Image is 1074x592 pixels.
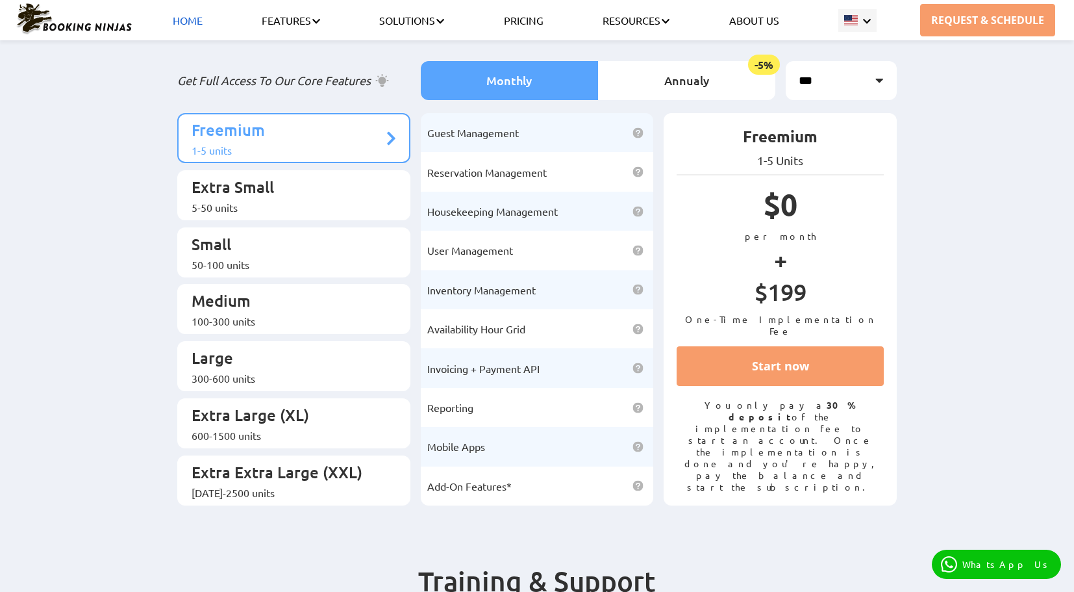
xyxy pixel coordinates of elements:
div: 300-600 units [192,372,383,385]
a: Start now [677,346,884,386]
span: Mobile Apps [427,440,485,453]
li: Annualy [598,61,775,100]
img: help icon [632,127,643,138]
a: REQUEST & SCHEDULE [920,4,1055,36]
strong: 30% deposit [729,399,856,422]
div: 50-100 units [192,258,383,271]
p: $199 [677,277,884,313]
p: + [677,242,884,277]
p: Extra Small [192,177,383,201]
p: per month [677,230,884,242]
p: Get Full Access To Our Core Features [177,73,410,88]
div: 1-5 units [192,144,383,157]
span: Availability Hour Grid [427,322,525,335]
span: Housekeeping Management [427,205,558,218]
div: 600-1500 units [192,429,383,442]
p: Extra Extra Large (XXL) [192,462,383,486]
img: help icon [632,363,643,374]
img: help icon [632,324,643,335]
img: Booking Ninjas Logo [16,3,132,35]
img: help icon [632,441,643,452]
p: Large [192,348,383,372]
p: 1-5 Units [677,153,884,168]
a: WhatsApp Us [932,550,1061,579]
img: help icon [632,284,643,295]
p: You only pay a of the implementation fee to start an account. Once the implementation is done and... [677,399,884,493]
p: Small [192,234,383,258]
a: Pricing [504,14,543,27]
p: Freemium [677,126,884,153]
img: help icon [632,402,643,413]
img: help icon [632,480,643,491]
p: Medium [192,290,383,315]
div: 100-300 units [192,315,383,328]
p: Extra Large (XL) [192,405,383,429]
span: User Management [427,244,513,257]
p: One-Time Implementation Fee [677,313,884,337]
img: help icon [632,245,643,256]
p: $0 [677,185,884,230]
span: Resources [603,14,669,27]
p: WhatsApp Us [962,559,1052,570]
li: Monthly [421,61,598,100]
img: help icon [632,206,643,217]
img: help icon [632,166,643,177]
span: SOLUTIONS [379,14,444,27]
span: Invoicing + Payment API [427,362,540,375]
span: Add-On Features* [427,480,512,493]
a: HOME [173,14,203,27]
span: Reservation Management [427,166,547,179]
a: ABOUT US [729,14,779,27]
div: 5-50 units [192,201,383,214]
span: Guest Management [427,126,519,139]
span: FEATURES [262,14,320,27]
span: -5% [748,55,780,75]
p: Freemium [192,120,383,144]
div: [DATE]-2500 units [192,486,383,499]
span: Inventory Management [427,283,536,296]
span: Reporting [427,401,473,414]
